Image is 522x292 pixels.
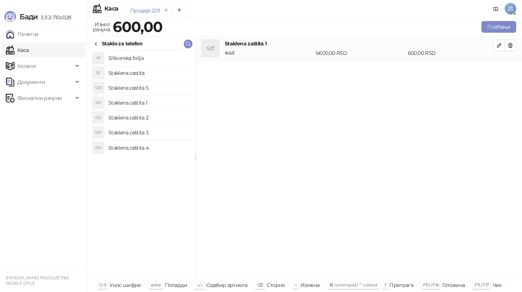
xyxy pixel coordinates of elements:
[109,280,141,290] div: Унос шифре
[301,280,319,290] div: Измена
[17,59,37,73] span: Каталог
[389,280,413,290] div: Претрага
[314,49,406,57] div: 1 x 600,00 RSD
[99,282,106,288] span: 0-9
[172,3,187,17] button: Add tab
[108,82,190,94] h4: Staklena zastita 5
[481,21,516,33] button: Плаћање
[442,280,465,290] div: Готовина
[490,3,502,15] a: Документација
[423,282,439,288] span: F10 / F16
[92,52,104,64] div: SF
[4,11,16,23] img: Logo
[493,280,502,290] div: Чек
[475,282,489,288] span: F11 / F17
[91,20,111,34] div: Износ рачуна
[6,275,69,286] small: [PERSON_NAME] PREDUZETNIK MOBILE STYLE
[104,6,118,12] div: Каса
[406,49,495,57] div: 600,00 RSD
[20,12,38,21] span: Бади
[92,142,104,154] div: SZ4
[17,91,62,105] span: Фискални рачуни
[108,52,190,64] h4: Silikonska folija
[197,282,203,288] span: ↑/↓
[108,127,190,138] h4: Staklena zaštita 3
[161,7,171,13] button: remove
[295,282,297,288] span: +
[92,82,104,94] div: SZ5
[223,49,314,57] div: # 48
[267,280,285,290] div: Сторно
[92,67,104,79] div: SZ
[38,14,71,21] span: 3.11.3-710c028
[151,282,161,288] span: enter
[108,142,190,154] h4: Staklena zaštita 4
[92,112,104,123] div: SZ2
[257,282,263,288] span: ⌫
[92,97,104,109] div: SZ1
[225,40,493,48] h4: Staklena zaštita 1
[329,282,377,288] span: ⌘ command / ⌃ control
[385,282,386,288] span: f
[206,280,247,290] div: Одабир артикла
[108,67,190,79] h4: Staklena zastita
[6,27,38,41] a: Почетна
[102,40,142,48] div: Staklo za telefon
[17,75,45,89] span: Документи
[6,43,29,57] a: Каса
[130,7,160,15] div: Продаја 2211
[87,51,195,278] div: grid
[505,3,516,15] span: JŠ
[202,40,219,57] div: SZ1
[108,97,190,109] h4: Staklena zaštita 1
[92,127,104,138] div: SZ3
[108,112,190,123] h4: Staklena zaštita 2
[113,18,162,36] strong: 600,00
[165,280,187,290] div: Потврди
